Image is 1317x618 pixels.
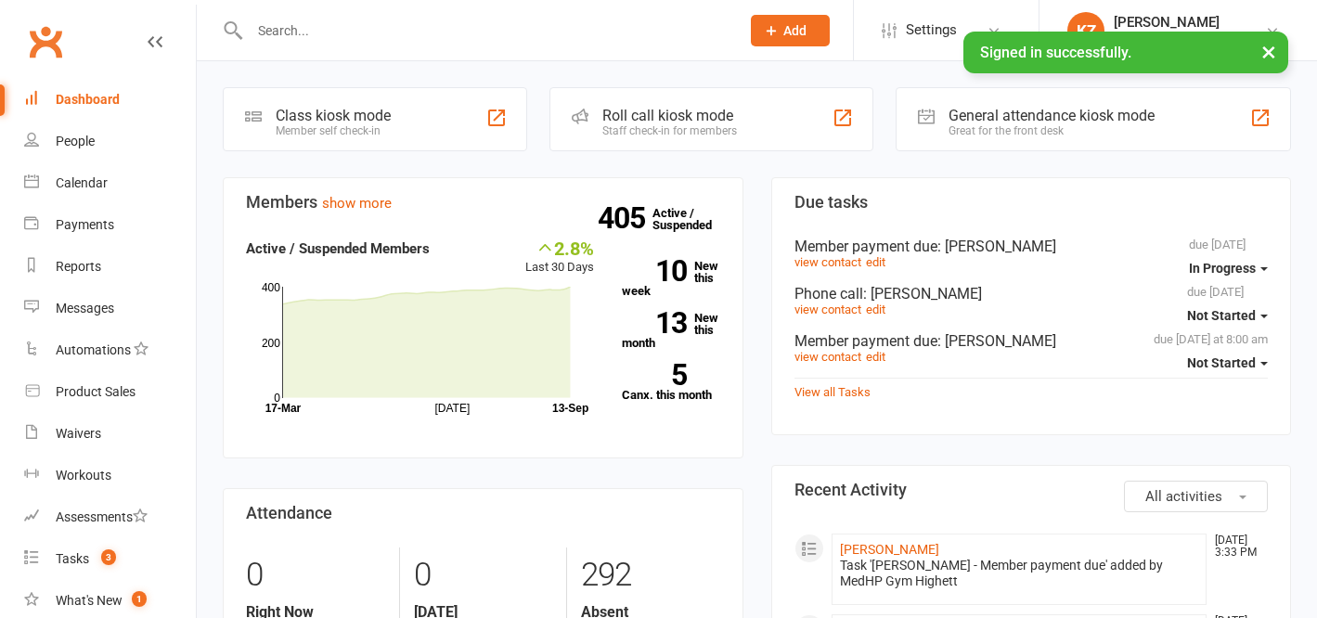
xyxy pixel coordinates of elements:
[24,496,196,538] a: Assessments
[24,288,196,329] a: Messages
[246,240,430,257] strong: Active / Suspended Members
[24,246,196,288] a: Reports
[414,547,552,603] div: 0
[276,107,391,124] div: Class kiosk mode
[246,193,720,212] h3: Members
[794,350,861,364] a: view contact
[56,175,108,190] div: Calendar
[866,350,885,364] a: edit
[980,44,1131,61] span: Signed in successfully.
[525,238,594,258] div: 2.8%
[1067,12,1104,49] div: KZ
[24,162,196,204] a: Calendar
[56,426,101,441] div: Waivers
[622,364,719,401] a: 5Canx. this month
[622,260,719,297] a: 10New this week
[863,285,982,303] span: : [PERSON_NAME]
[949,124,1155,137] div: Great for the front desk
[56,593,123,608] div: What's New
[56,259,101,274] div: Reports
[1252,32,1285,71] button: ×
[56,509,148,524] div: Assessments
[794,303,861,316] a: view contact
[322,195,392,212] a: show more
[101,549,116,565] span: 3
[783,23,807,38] span: Add
[937,332,1056,350] span: : [PERSON_NAME]
[56,92,120,107] div: Dashboard
[24,329,196,371] a: Automations
[1206,534,1267,559] time: [DATE] 3:33 PM
[937,238,1056,255] span: : [PERSON_NAME]
[24,371,196,413] a: Product Sales
[244,18,727,44] input: Search...
[794,332,1269,350] div: Member payment due
[906,9,957,51] span: Settings
[794,481,1269,499] h3: Recent Activity
[794,255,861,269] a: view contact
[246,547,385,603] div: 0
[598,204,652,232] strong: 405
[622,312,719,349] a: 13New this month
[525,238,594,277] div: Last 30 Days
[602,107,737,124] div: Roll call kiosk mode
[56,301,114,315] div: Messages
[24,455,196,496] a: Workouts
[56,384,136,399] div: Product Sales
[56,217,114,232] div: Payments
[24,204,196,246] a: Payments
[652,193,734,245] a: 405Active / Suspended
[1145,488,1222,505] span: All activities
[1187,355,1256,370] span: Not Started
[1189,261,1256,276] span: In Progress
[602,124,737,137] div: Staff check-in for members
[24,79,196,121] a: Dashboard
[1114,14,1220,31] div: [PERSON_NAME]
[622,309,687,337] strong: 13
[56,134,95,148] div: People
[24,538,196,580] a: Tasks 3
[1187,308,1256,323] span: Not Started
[794,193,1269,212] h3: Due tasks
[56,551,89,566] div: Tasks
[949,107,1155,124] div: General attendance kiosk mode
[246,504,720,522] h3: Attendance
[581,547,719,603] div: 292
[1187,299,1268,332] button: Not Started
[622,361,687,389] strong: 5
[1187,346,1268,380] button: Not Started
[840,542,939,557] a: [PERSON_NAME]
[794,385,871,399] a: View all Tasks
[132,591,147,607] span: 1
[1124,481,1268,512] button: All activities
[751,15,830,46] button: Add
[56,468,111,483] div: Workouts
[1189,251,1268,285] button: In Progress
[22,19,69,65] a: Clubworx
[276,124,391,137] div: Member self check-in
[866,255,885,269] a: edit
[794,238,1269,255] div: Member payment due
[24,413,196,455] a: Waivers
[794,285,1269,303] div: Phone call
[622,257,687,285] strong: 10
[866,303,885,316] a: edit
[840,558,1199,589] div: Task '[PERSON_NAME] - Member payment due' added by MedHP Gym Highett
[24,121,196,162] a: People
[1114,31,1220,47] div: MedHP
[56,342,131,357] div: Automations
